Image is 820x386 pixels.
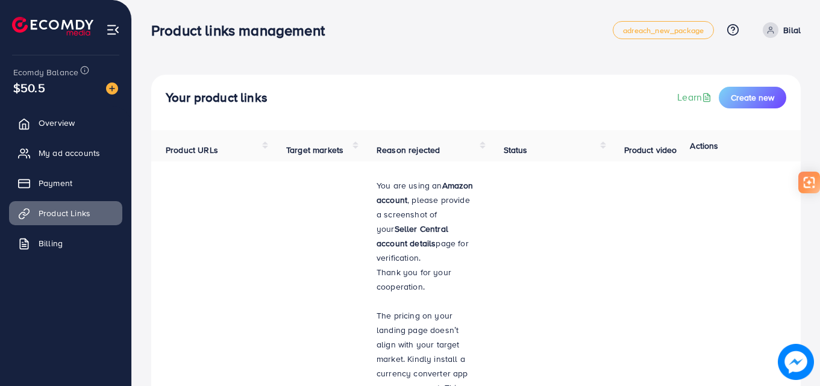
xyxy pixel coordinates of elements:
[9,141,122,165] a: My ad accounts
[13,79,45,96] span: $50.5
[151,22,334,39] h3: Product links management
[39,237,63,249] span: Billing
[778,344,814,380] img: image
[377,144,440,156] span: Reason rejected
[9,171,122,195] a: Payment
[377,223,448,249] strong: Seller Central account details
[731,92,774,104] span: Create new
[286,144,343,156] span: Target markets
[106,23,120,37] img: menu
[166,144,218,156] span: Product URLs
[39,147,100,159] span: My ad accounts
[377,265,475,294] p: Thank you for your cooperation.
[9,111,122,135] a: Overview
[9,231,122,255] a: Billing
[377,178,475,265] p: You are using an , please provide a screenshot of your page for verification.
[677,90,714,104] a: Learn
[39,117,75,129] span: Overview
[758,22,801,38] a: Bilal
[613,21,714,39] a: adreach_new_package
[719,87,786,108] button: Create new
[12,17,93,36] img: logo
[624,144,677,156] span: Product video
[504,144,528,156] span: Status
[9,201,122,225] a: Product Links
[39,207,90,219] span: Product Links
[783,23,801,37] p: Bilal
[623,26,704,34] span: adreach_new_package
[377,179,474,206] strong: Amazon account
[13,66,78,78] span: Ecomdy Balance
[106,82,118,95] img: image
[39,177,72,189] span: Payment
[166,90,268,105] h4: Your product links
[690,140,718,152] span: Actions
